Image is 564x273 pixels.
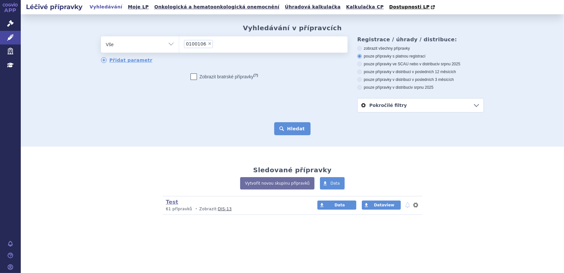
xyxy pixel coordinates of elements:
[166,206,305,212] p: Zobrazit:
[190,73,258,80] label: Zobrazit bratrské přípravky
[335,203,345,207] span: Data
[330,181,340,186] span: Data
[357,46,484,51] label: zobrazit všechny přípravky
[404,201,411,209] button: notifikace
[374,203,394,207] span: Dataview
[21,2,88,11] h2: Léčivé přípravky
[88,3,124,11] a: Vyhledávání
[358,98,484,112] a: Pokročilé filtry
[101,57,153,63] a: Přidat parametr
[357,69,484,74] label: pouze přípravky v distribuci v posledních 12 měsících
[253,166,332,174] h2: Sledované přípravky
[208,42,212,45] span: ×
[357,36,484,43] h3: Registrace / úhrady / distribuce:
[438,62,460,66] span: v srpnu 2025
[317,201,356,210] a: Data
[357,77,484,82] label: pouze přípravky v distribuci v posledních 3 měsících
[166,207,192,211] span: 61 přípravků
[152,3,281,11] a: Onkologická a hematoonkologická onemocnění
[357,85,484,90] label: pouze přípravky v distribuci
[215,40,242,48] input: 0100106
[387,3,438,12] a: Dostupnosti LP
[357,54,484,59] label: pouze přípravky s platnou registrací
[240,177,314,189] a: Vytvořit novou skupinu přípravků
[362,201,401,210] a: Dataview
[412,201,419,209] button: nastavení
[283,3,343,11] a: Úhradová kalkulačka
[193,206,199,212] i: •
[344,3,386,11] a: Kalkulačka CP
[218,207,232,211] a: DIS-13
[357,61,484,67] label: pouze přípravky ve SCAU nebo v distribuci
[243,24,342,32] h2: Vyhledávání v přípravcích
[274,122,311,135] button: Hledat
[320,177,345,189] a: Data
[389,4,430,9] span: Dostupnosti LP
[126,3,151,11] a: Moje LP
[186,42,206,46] span: 0100106
[411,85,433,90] span: v srpnu 2025
[253,73,258,77] abbr: (?)
[166,199,178,205] a: Test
